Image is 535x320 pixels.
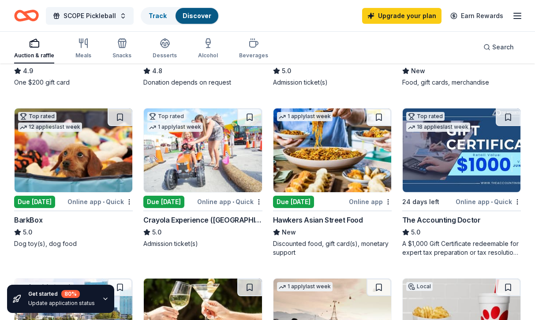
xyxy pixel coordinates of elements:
div: One $200 gift card [14,78,133,87]
a: Track [149,12,167,19]
div: 1 apply last week [147,123,203,132]
div: Due [DATE] [143,196,184,208]
span: Search [492,42,514,52]
div: Online app Quick [197,196,262,207]
span: New [282,227,296,238]
div: 18 applies last week [406,123,470,132]
button: Snacks [112,34,131,63]
div: Crayola Experience ([GEOGRAPHIC_DATA]) [143,215,262,225]
a: Image for Hawkers Asian Street Food1 applylast weekDue [DATE]Online appHawkers Asian Street FoodN... [273,108,392,257]
div: Auction & raffle [14,52,54,59]
button: TrackDiscover [141,7,219,25]
span: 5.0 [23,227,32,238]
span: • [232,198,234,205]
div: 1 apply last week [277,112,333,121]
button: Desserts [153,34,177,63]
a: Image for Crayola Experience (Orlando)Top rated1 applylast weekDue [DATE]Online app•QuickCrayola ... [143,108,262,248]
img: Image for The Accounting Doctor [403,108,520,192]
div: Local [406,282,433,291]
a: Image for BarkBoxTop rated12 applieslast weekDue [DATE]Online app•QuickBarkBox5.0Dog toy(s), dog ... [14,108,133,248]
div: Snacks [112,52,131,59]
span: 5.0 [411,227,420,238]
span: 5.0 [282,66,291,76]
a: Home [14,5,39,26]
span: • [491,198,493,205]
span: 4.9 [23,66,33,76]
div: Top rated [406,112,445,121]
span: 4.8 [152,66,162,76]
div: BarkBox [14,215,42,225]
div: A $1,000 Gift Certificate redeemable for expert tax preparation or tax resolution services—recipi... [402,239,521,257]
button: Auction & raffle [14,34,54,63]
div: Admission ticket(s) [273,78,392,87]
div: Update application status [28,300,95,307]
div: 12 applies last week [18,123,82,132]
div: Get started [28,290,95,298]
div: Online app Quick [67,196,133,207]
div: Online app Quick [456,196,521,207]
div: Beverages [239,52,268,59]
div: Due [DATE] [14,196,55,208]
div: Due [DATE] [273,196,314,208]
div: Top rated [18,112,56,121]
div: Donation depends on request [143,78,262,87]
div: 80 % [61,290,80,298]
a: Image for The Accounting DoctorTop rated18 applieslast week24 days leftOnline app•QuickThe Accoun... [402,108,521,257]
div: Alcohol [198,52,218,59]
div: Online app [349,196,392,207]
span: New [411,66,425,76]
div: Dog toy(s), dog food [14,239,133,248]
div: Discounted food, gift card(s), monetary support [273,239,392,257]
div: 1 apply last week [277,282,333,291]
div: Meals [75,52,91,59]
span: • [103,198,105,205]
button: SCOPE Pickleball [46,7,134,25]
button: Alcohol [198,34,218,63]
div: Desserts [153,52,177,59]
div: The Accounting Doctor [402,215,481,225]
span: SCOPE Pickleball [64,11,116,21]
div: Food, gift cards, merchandise [402,78,521,87]
a: Upgrade your plan [362,8,441,24]
div: Top rated [147,112,186,121]
img: Image for Hawkers Asian Street Food [273,108,391,192]
img: Image for BarkBox [15,108,132,192]
span: 5.0 [152,227,161,238]
a: Earn Rewards [445,8,509,24]
button: Search [476,38,521,56]
a: Discover [183,12,211,19]
div: 24 days left [402,197,439,207]
div: Admission ticket(s) [143,239,262,248]
img: Image for Crayola Experience (Orlando) [144,108,262,192]
button: Beverages [239,34,268,63]
div: Hawkers Asian Street Food [273,215,363,225]
button: Meals [75,34,91,63]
